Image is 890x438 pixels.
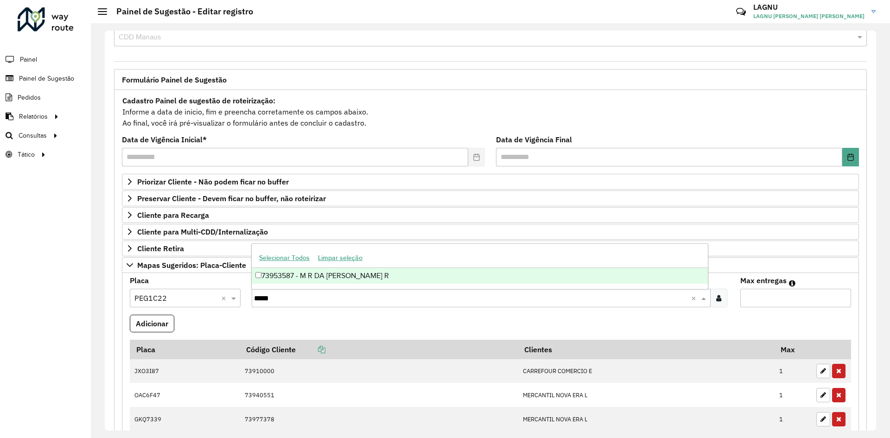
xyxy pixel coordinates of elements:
td: 73940551 [240,383,518,407]
th: Max [775,340,812,359]
div: Informe a data de inicio, fim e preencha corretamente os campos abaixo. Ao final, você irá pré-vi... [122,95,859,129]
a: Contato Rápido [731,2,751,22]
th: Clientes [518,340,774,359]
span: Preservar Cliente - Devem ficar no buffer, não roteirizar [137,195,326,202]
span: LAGNU [PERSON_NAME] [PERSON_NAME] [753,12,865,20]
ng-dropdown-panel: Options list [251,243,708,289]
a: Cliente Retira [122,241,859,256]
a: Cliente para Recarga [122,207,859,223]
label: Max entregas [740,275,787,286]
td: JXO3I87 [130,359,240,383]
button: Selecionar Todos [255,251,314,265]
td: 1 [775,407,812,431]
span: Mapas Sugeridos: Placa-Cliente [137,261,246,269]
a: Preservar Cliente - Devem ficar no buffer, não roteirizar [122,190,859,206]
span: Clear all [221,292,229,304]
span: Cliente para Multi-CDD/Internalização [137,228,268,235]
th: Código Cliente [240,340,518,359]
td: MERCANTIL NOVA ERA L [518,383,774,407]
em: Máximo de clientes que serão colocados na mesma rota com os clientes informados [789,279,795,287]
button: Limpar seleção [314,251,367,265]
th: Placa [130,340,240,359]
label: Placa [130,275,149,286]
h3: LAGNU [753,3,865,12]
a: Mapas Sugeridos: Placa-Cliente [122,257,859,273]
span: Tático [18,150,35,159]
a: Cliente para Multi-CDD/Internalização [122,224,859,240]
span: Consultas [19,131,47,140]
div: 73953587 - M R DA [PERSON_NAME] R [252,268,707,284]
span: Clear all [691,292,699,304]
span: Formulário Painel de Sugestão [122,76,227,83]
span: Painel [20,55,37,64]
td: 73977378 [240,407,518,431]
strong: Cadastro Painel de sugestão de roteirização: [122,96,275,105]
a: Copiar [296,345,325,354]
button: Adicionar [130,315,174,332]
button: Choose Date [842,148,859,166]
span: Cliente para Recarga [137,211,209,219]
h2: Painel de Sugestão - Editar registro [107,6,253,17]
span: Relatórios [19,112,48,121]
td: 1 [775,383,812,407]
label: Data de Vigência Final [496,134,572,145]
span: Painel de Sugestão [19,74,74,83]
td: MERCANTIL NOVA ERA L [518,407,774,431]
td: 1 [775,359,812,383]
td: 73910000 [240,359,518,383]
td: GKQ7339 [130,407,240,431]
span: Priorizar Cliente - Não podem ficar no buffer [137,178,289,185]
label: Data de Vigência Inicial [122,134,207,145]
td: CARREFOUR COMERCIO E [518,359,774,383]
td: OAC6F47 [130,383,240,407]
a: Priorizar Cliente - Não podem ficar no buffer [122,174,859,190]
span: Pedidos [18,93,41,102]
span: Cliente Retira [137,245,184,252]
